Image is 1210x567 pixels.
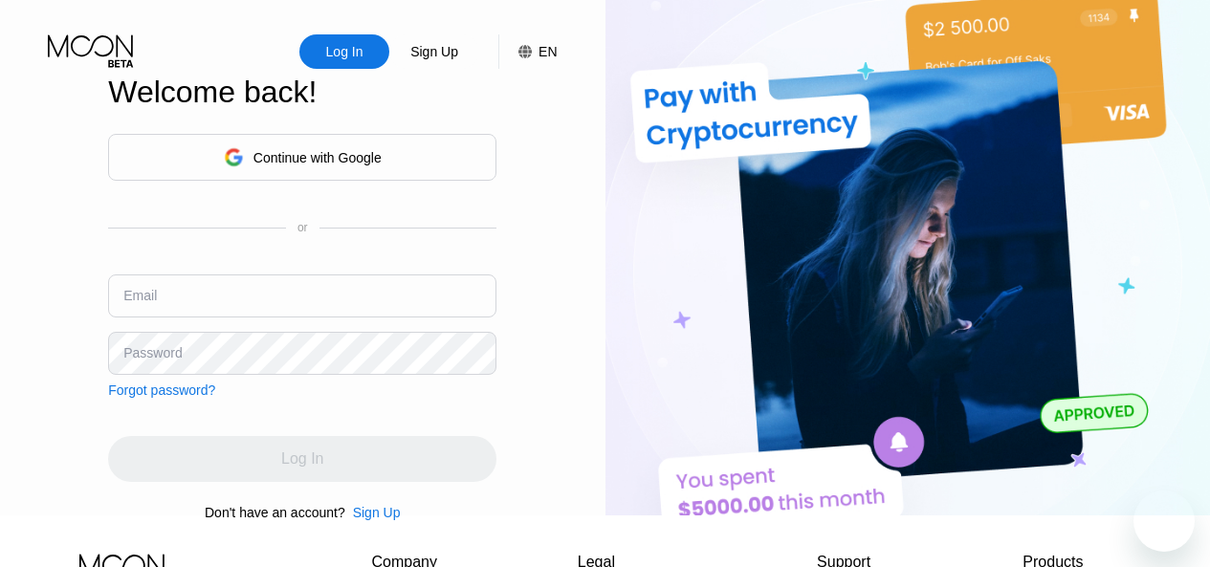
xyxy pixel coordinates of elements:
[108,75,496,110] div: Welcome back!
[123,345,182,360] div: Password
[108,382,215,398] div: Forgot password?
[324,42,365,61] div: Log In
[539,44,557,59] div: EN
[297,221,308,234] div: or
[353,505,401,520] div: Sign Up
[1133,491,1195,552] iframe: Button to launch messaging window
[123,288,157,303] div: Email
[408,42,460,61] div: Sign Up
[205,505,345,520] div: Don't have an account?
[498,34,557,69] div: EN
[253,150,382,165] div: Continue with Google
[299,34,389,69] div: Log In
[345,505,401,520] div: Sign Up
[389,34,479,69] div: Sign Up
[108,134,496,181] div: Continue with Google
